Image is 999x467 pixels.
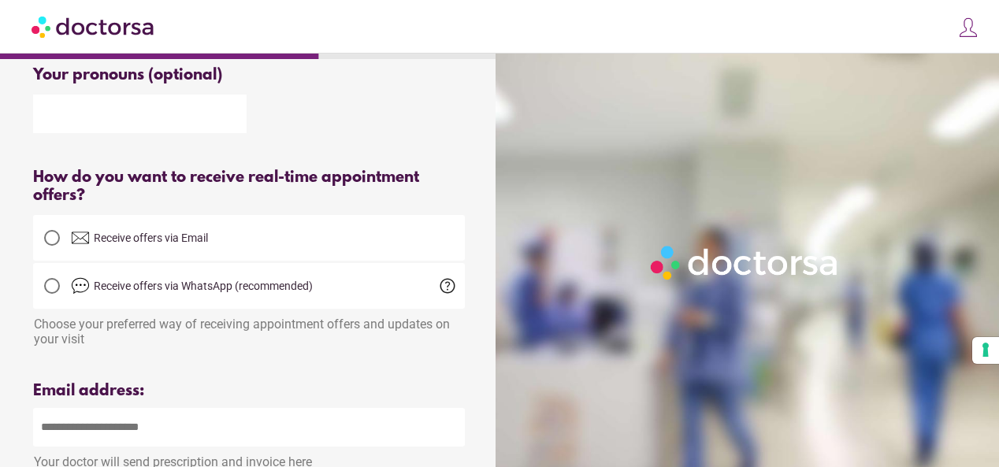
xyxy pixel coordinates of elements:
div: Your pronouns (optional) [33,66,465,84]
img: chat [71,276,90,295]
div: How do you want to receive real-time appointment offers? [33,169,465,205]
button: Your consent preferences for tracking technologies [972,337,999,364]
span: Receive offers via Email [94,232,208,244]
span: help [438,276,457,295]
img: Doctorsa.com [32,9,156,44]
img: icons8-customer-100.png [957,17,979,39]
div: Choose your preferred way of receiving appointment offers and updates on your visit [33,309,465,347]
span: Receive offers via WhatsApp (recommended) [94,280,313,292]
img: email [71,228,90,247]
img: Logo-Doctorsa-trans-White-partial-flat.png [645,240,845,285]
div: Email address: [33,382,465,400]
